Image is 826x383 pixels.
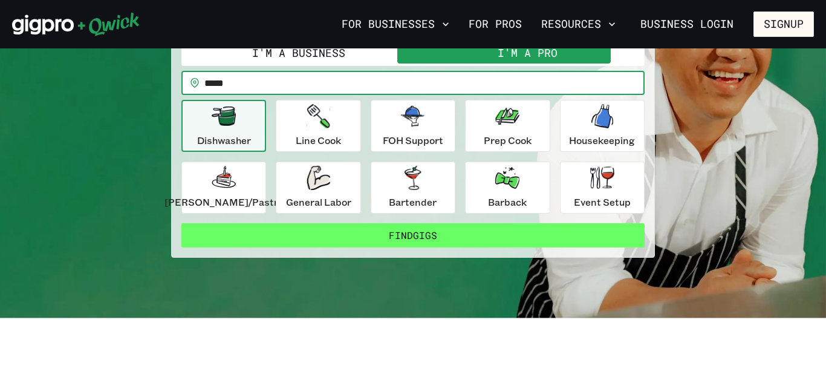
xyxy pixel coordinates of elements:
[181,100,266,152] button: Dishwasher
[164,195,283,209] p: [PERSON_NAME]/Pastry
[181,162,266,214] button: [PERSON_NAME]/Pastry
[630,11,744,37] a: Business Login
[536,14,620,34] button: Resources
[197,133,251,148] p: Dishwasher
[389,195,437,209] p: Bartender
[413,42,642,64] button: I'm a Pro
[464,14,527,34] a: For Pros
[276,100,360,152] button: Line Cook
[371,100,455,152] button: FOH Support
[337,14,454,34] button: For Businesses
[465,162,550,214] button: Barback
[574,195,631,209] p: Event Setup
[184,42,413,64] button: I'm a Business
[488,195,527,209] p: Barback
[569,133,635,148] p: Housekeeping
[560,162,645,214] button: Event Setup
[181,223,645,247] button: FindGigs
[465,100,550,152] button: Prep Cook
[560,100,645,152] button: Housekeeping
[276,162,360,214] button: General Labor
[484,133,532,148] p: Prep Cook
[753,11,814,37] button: Signup
[371,162,455,214] button: Bartender
[296,133,341,148] p: Line Cook
[286,195,351,209] p: General Labor
[383,133,443,148] p: FOH Support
